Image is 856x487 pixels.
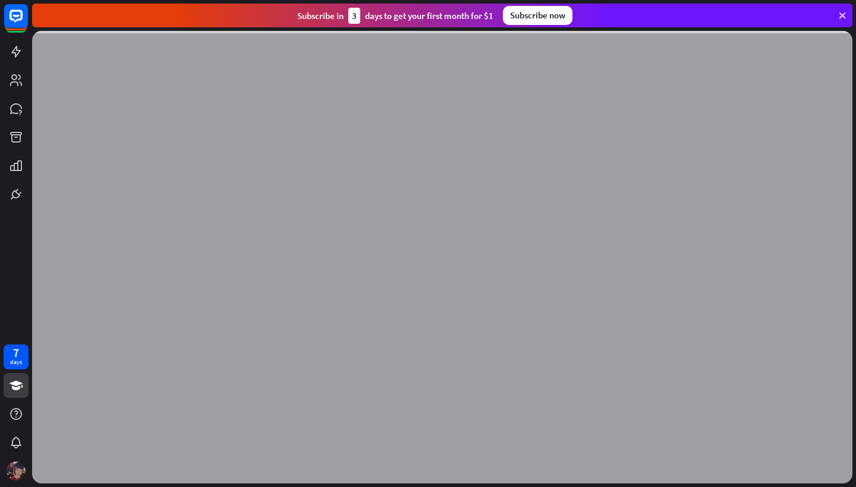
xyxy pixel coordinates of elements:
[297,8,493,24] div: Subscribe in days to get your first month for $1
[10,358,22,366] div: days
[348,8,360,24] div: 3
[4,344,29,369] a: 7 days
[503,6,572,25] div: Subscribe now
[13,347,19,358] div: 7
